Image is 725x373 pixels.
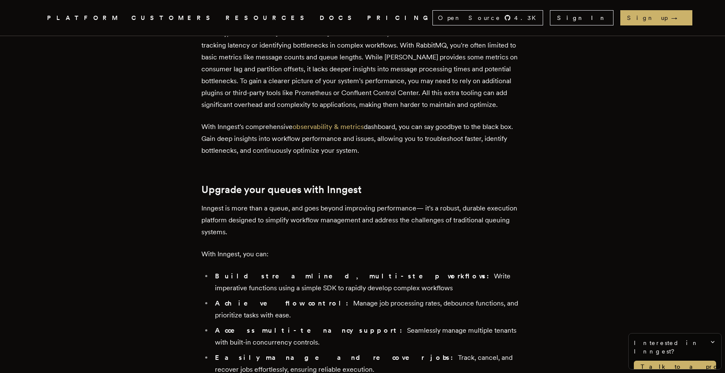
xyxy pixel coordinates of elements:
[634,339,716,356] span: Interested in Inngest?
[367,13,432,23] a: PRICING
[201,121,524,157] p: With Inngest's comprehensive dashboard, you can say goodbye to the black box. Gain deep insights ...
[671,14,686,22] span: →
[212,270,524,294] li: Write imperative functions using a simple SDK to rapidly develop complex workflows
[550,10,613,25] a: Sign In
[215,326,407,334] strong: Access multi-tenancy support:
[201,28,524,111] p: Similarly, RabbitMQ and [PERSON_NAME] offer basic metrics, but often fall short when it comes to ...
[201,248,524,260] p: With Inngest, you can:
[212,297,524,321] li: Manage job processing rates, debounce functions, and prioritize tasks with ease.
[47,13,121,23] button: PLATFORM
[438,14,501,22] span: Open Source
[215,353,458,362] strong: Easily manage and recover jobs:
[215,272,494,280] strong: Build streamlined, multi-step workflows:
[131,13,215,23] a: CUSTOMERS
[201,202,524,238] p: Inngest is more than a queue, and goes beyond improving performance— it's a robust, durable execu...
[634,361,716,373] a: Talk to a product expert
[293,123,364,131] a: observability & metrics
[226,13,310,23] button: RESOURCES
[320,13,357,23] a: DOCS
[620,10,692,25] a: Sign up
[215,299,353,307] strong: Achieve flow control:
[212,325,524,348] li: Seamlessly manage multiple tenants with built-in concurrency controls.
[201,184,524,196] h2: Upgrade your queues with Inngest
[514,14,541,22] span: 4.3 K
